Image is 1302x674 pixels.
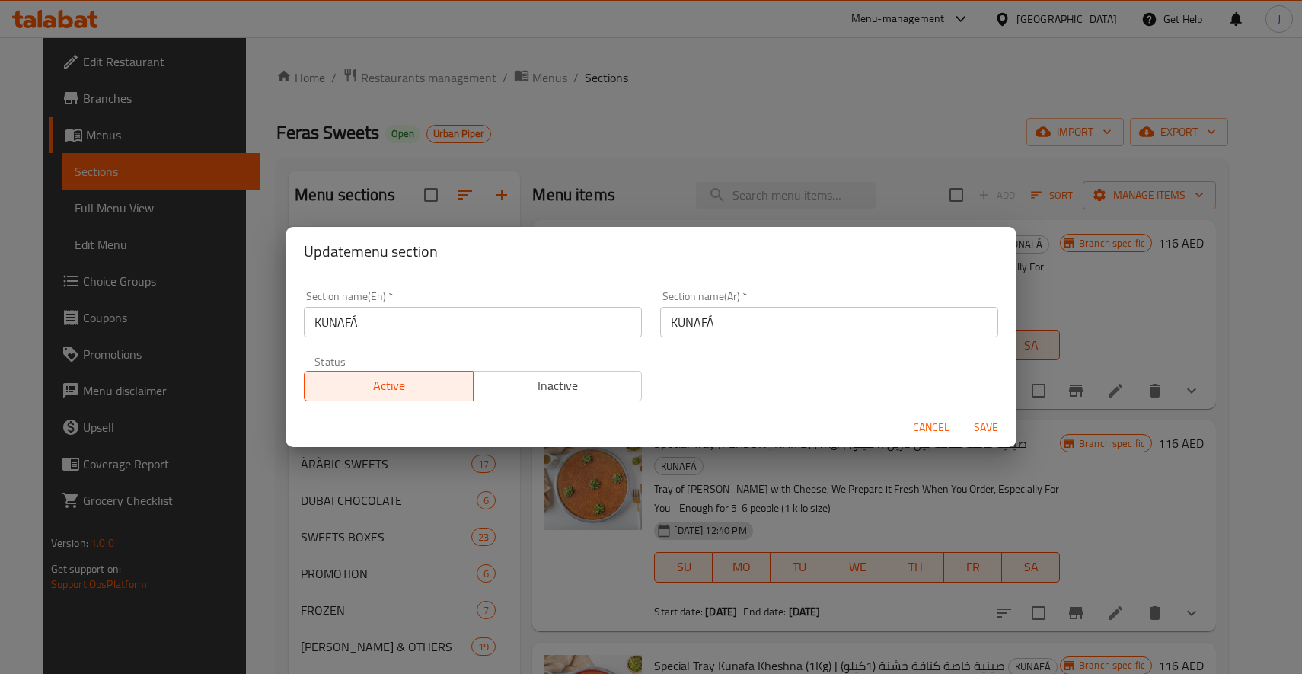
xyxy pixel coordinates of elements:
[913,418,949,437] span: Cancel
[473,371,643,401] button: Inactive
[304,371,474,401] button: Active
[962,414,1010,442] button: Save
[480,375,637,397] span: Inactive
[968,418,1004,437] span: Save
[304,239,998,264] h2: Update menu section
[311,375,468,397] span: Active
[304,307,642,337] input: Please enter section name(en)
[660,307,998,337] input: Please enter section name(ar)
[907,414,956,442] button: Cancel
